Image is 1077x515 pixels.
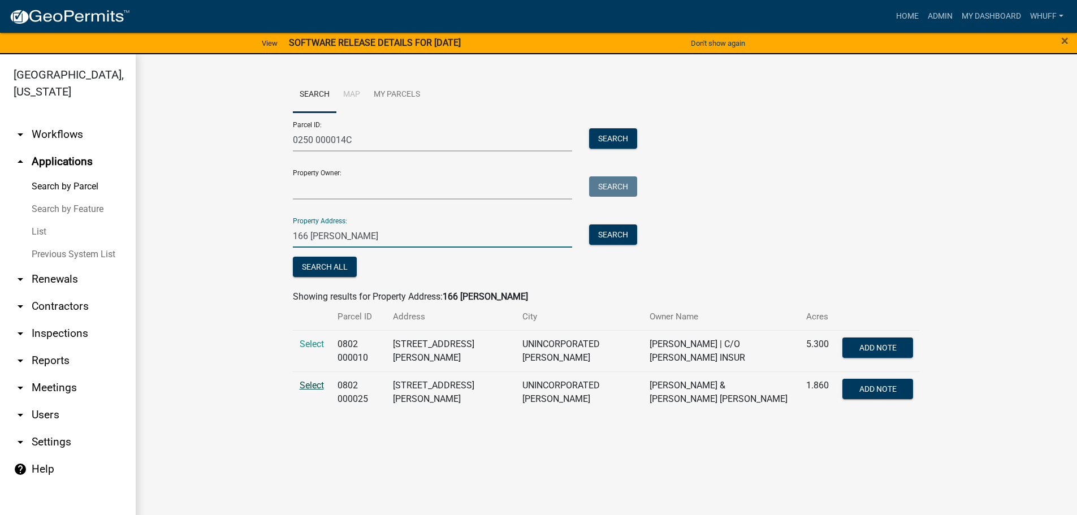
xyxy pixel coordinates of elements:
[842,379,913,399] button: Add Note
[289,37,461,48] strong: SOFTWARE RELEASE DETAILS FOR [DATE]
[14,155,27,168] i: arrow_drop_up
[331,371,386,413] td: 0802 000025
[957,6,1026,27] a: My Dashboard
[842,337,913,358] button: Add Note
[1061,33,1069,49] span: ×
[589,176,637,197] button: Search
[1061,34,1069,47] button: Close
[443,291,528,302] strong: 166 [PERSON_NAME]
[386,371,516,413] td: [STREET_ADDRESS][PERSON_NAME]
[589,224,637,245] button: Search
[14,462,27,476] i: help
[300,380,324,391] a: Select
[516,371,642,413] td: UNINCORPORATED [PERSON_NAME]
[799,330,836,371] td: 5.300
[892,6,923,27] a: Home
[14,435,27,449] i: arrow_drop_down
[367,77,427,113] a: My Parcels
[643,371,800,413] td: [PERSON_NAME] & [PERSON_NAME] [PERSON_NAME]
[14,381,27,395] i: arrow_drop_down
[293,290,920,304] div: Showing results for Property Address:
[799,371,836,413] td: 1.860
[643,330,800,371] td: [PERSON_NAME] | C/O [PERSON_NAME] INSUR
[859,384,897,393] span: Add Note
[1026,6,1068,27] a: whuff
[14,327,27,340] i: arrow_drop_down
[14,300,27,313] i: arrow_drop_down
[300,339,324,349] a: Select
[331,304,386,330] th: Parcel ID
[293,77,336,113] a: Search
[799,304,836,330] th: Acres
[516,304,642,330] th: City
[14,354,27,367] i: arrow_drop_down
[14,272,27,286] i: arrow_drop_down
[331,330,386,371] td: 0802 000010
[686,34,750,53] button: Don't show again
[859,343,897,352] span: Add Note
[386,304,516,330] th: Address
[516,330,642,371] td: UNINCORPORATED [PERSON_NAME]
[589,128,637,149] button: Search
[643,304,800,330] th: Owner Name
[923,6,957,27] a: Admin
[14,408,27,422] i: arrow_drop_down
[293,257,357,277] button: Search All
[386,330,516,371] td: [STREET_ADDRESS][PERSON_NAME]
[257,34,282,53] a: View
[14,128,27,141] i: arrow_drop_down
